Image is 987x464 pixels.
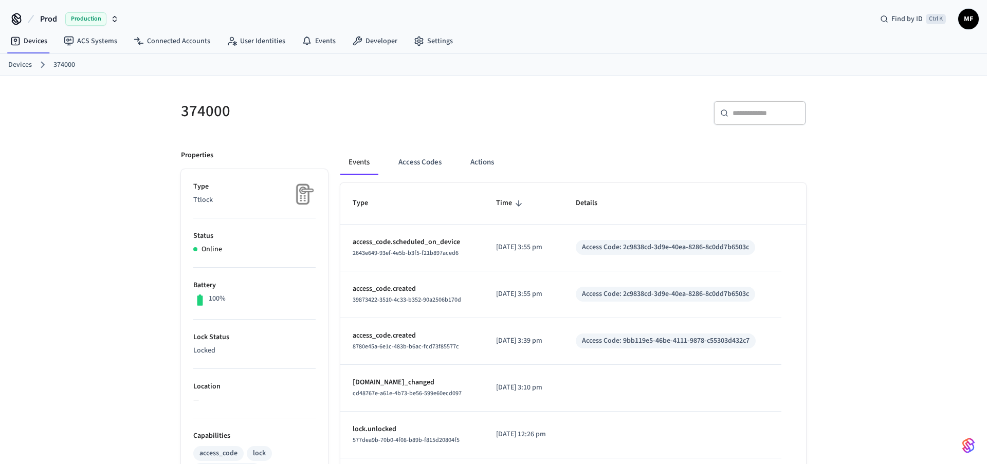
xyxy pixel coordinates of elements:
[8,60,32,70] a: Devices
[576,195,611,211] span: Details
[926,14,946,24] span: Ctrl K
[582,242,749,253] div: Access Code: 2c9838cd-3d9e-40ea-8286-8c0dd7b6503c
[496,242,551,253] p: [DATE] 3:55 pm
[872,10,954,28] div: Find by IDCtrl K
[344,32,406,50] a: Developer
[218,32,294,50] a: User Identities
[891,14,923,24] span: Find by ID
[193,345,316,356] p: Locked
[353,377,471,388] p: [DOMAIN_NAME]_changed
[193,332,316,343] p: Lock Status
[353,436,460,444] span: 577dea9b-70b0-4f08-b89b-f815d20804f5
[353,342,459,351] span: 8780e45a-6e1c-483b-b6ac-fcd73f85577c
[390,150,450,175] button: Access Codes
[193,431,316,441] p: Capabilities
[496,195,525,211] span: Time
[193,381,316,392] p: Location
[253,448,266,459] div: lock
[962,437,975,454] img: SeamLogoGradient.69752ec5.svg
[65,12,106,26] span: Production
[353,295,461,304] span: 39873422-3510-4c33-b352-90a2506b170d
[193,231,316,242] p: Status
[193,195,316,206] p: Ttlock
[181,101,487,122] h5: 374000
[959,10,978,28] span: MF
[56,32,125,50] a: ACS Systems
[181,150,213,161] p: Properties
[353,424,471,435] p: lock.unlocked
[496,289,551,300] p: [DATE] 3:55 pm
[193,395,316,405] p: —
[193,181,316,192] p: Type
[2,32,56,50] a: Devices
[496,336,551,346] p: [DATE] 3:39 pm
[496,429,551,440] p: [DATE] 12:26 pm
[53,60,75,70] a: 374000
[462,150,502,175] button: Actions
[353,389,462,398] span: cd48767e-a61e-4b73-be56-599e60ecd097
[340,150,378,175] button: Events
[496,382,551,393] p: [DATE] 3:10 pm
[193,280,316,291] p: Battery
[290,181,316,207] img: Placeholder Lock Image
[582,289,749,300] div: Access Code: 2c9838cd-3d9e-40ea-8286-8c0dd7b6503c
[294,32,344,50] a: Events
[202,244,222,255] p: Online
[958,9,979,29] button: MF
[406,32,461,50] a: Settings
[582,336,750,346] div: Access Code: 9bb119e5-46be-4111-9878-c55303d432c7
[353,284,471,294] p: access_code.created
[353,249,459,257] span: 2643e649-93ef-4e5b-b3f5-f21b897aced6
[340,150,806,175] div: ant example
[125,32,218,50] a: Connected Accounts
[199,448,237,459] div: access_code
[353,330,471,341] p: access_code.created
[353,237,471,248] p: access_code.scheduled_on_device
[40,13,57,25] span: Prod
[209,293,226,304] p: 100%
[353,195,381,211] span: Type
